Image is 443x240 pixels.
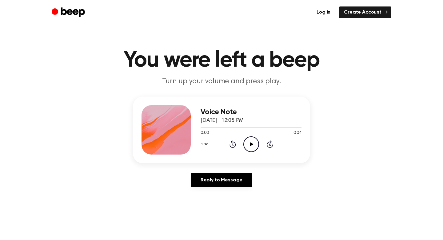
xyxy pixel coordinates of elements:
[103,77,340,87] p: Turn up your volume and press play.
[339,6,391,18] a: Create Account
[312,6,335,18] a: Log in
[191,173,252,187] a: Reply to Message
[201,130,209,136] span: 0:00
[201,118,244,123] span: [DATE] · 12:05 PM
[293,130,301,136] span: 0:04
[52,6,86,19] a: Beep
[201,108,301,116] h3: Voice Note
[201,139,210,150] button: 1.0x
[64,49,379,72] h1: You were left a beep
